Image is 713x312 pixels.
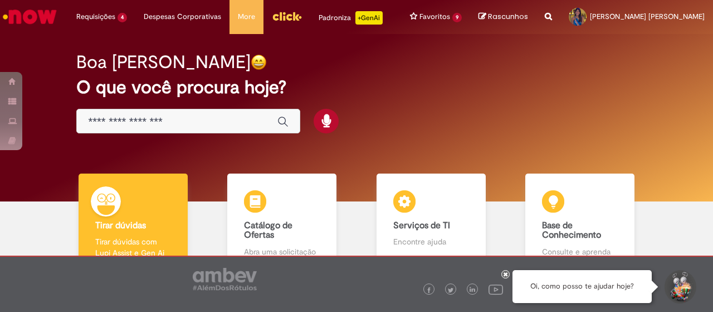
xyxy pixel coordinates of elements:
[272,8,302,25] img: click_logo_yellow_360x200.png
[542,220,601,241] b: Base de Conhecimento
[244,246,320,257] p: Abra uma solicitação
[452,13,462,22] span: 9
[478,12,528,22] a: Rascunhos
[76,11,115,22] span: Requisições
[95,236,171,258] p: Tirar dúvidas com Lupi Assist e Gen Ai
[393,236,469,247] p: Encontre ajuda
[244,220,292,241] b: Catálogo de Ofertas
[95,220,146,231] b: Tirar dúvidas
[448,287,453,293] img: logo_footer_twitter.png
[356,174,506,270] a: Serviços de TI Encontre ajuda
[470,287,475,294] img: logo_footer_linkedin.png
[193,268,257,290] img: logo_footer_ambev_rotulo_gray.png
[506,174,655,270] a: Base de Conhecimento Consulte e aprenda
[590,12,705,21] span: [PERSON_NAME] [PERSON_NAME]
[238,11,255,22] span: More
[76,52,251,72] h2: Boa [PERSON_NAME]
[251,54,267,70] img: happy-face.png
[76,78,636,97] h2: O que você procura hoje?
[208,174,357,270] a: Catálogo de Ofertas Abra uma solicitação
[419,11,450,22] span: Favoritos
[542,246,618,257] p: Consulte e aprenda
[118,13,127,22] span: 4
[319,11,383,25] div: Padroniza
[512,270,652,303] div: Oi, como posso te ajudar hoje?
[58,174,208,270] a: Tirar dúvidas Tirar dúvidas com Lupi Assist e Gen Ai
[144,11,221,22] span: Despesas Corporativas
[489,282,503,296] img: logo_footer_youtube.png
[488,11,528,22] span: Rascunhos
[393,220,450,231] b: Serviços de TI
[1,6,58,28] img: ServiceNow
[355,11,383,25] p: +GenAi
[426,287,432,293] img: logo_footer_facebook.png
[663,270,696,304] button: Iniciar Conversa de Suporte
